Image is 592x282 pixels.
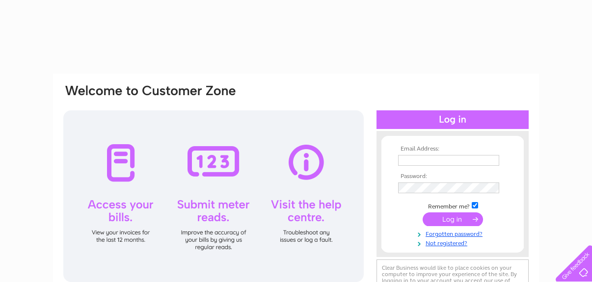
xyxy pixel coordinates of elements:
[396,146,510,153] th: Email Address:
[396,173,510,180] th: Password:
[396,201,510,210] td: Remember me?
[398,229,510,238] a: Forgotten password?
[398,238,510,247] a: Not registered?
[423,212,483,226] input: Submit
